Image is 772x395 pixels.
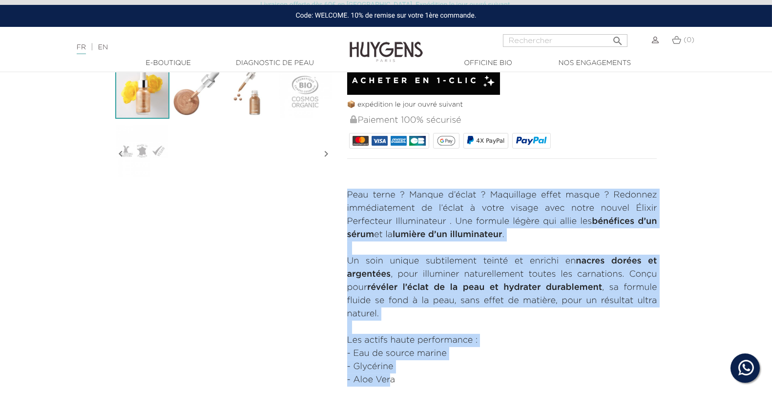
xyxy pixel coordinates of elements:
[72,42,314,53] div: |
[226,58,324,68] a: Diagnostic de peau
[115,65,169,119] img: L'Élixir Perfecteur Illuminateur
[476,137,504,144] span: 4X PayPal
[349,110,657,131] div: Paiement 100% sécurisé
[347,347,657,360] li: - Eau de source marine
[437,136,456,146] img: google_pay
[347,217,657,239] strong: bénéfices d’un sérum
[347,255,657,321] p: Un soin unique subtilement teinté et enrichi en , pour illuminer naturellement toutes les carnati...
[321,130,333,178] i: 
[393,230,502,239] strong: lumière d’un illuminateur
[353,136,369,146] img: MASTERCARD
[98,44,108,51] a: EN
[684,37,694,44] span: (0)
[347,100,657,110] p: 📦 expédition le jour ouvré suivant
[347,189,657,241] p: Peau terne ? Manque d’éclat ? Maquillage effet masque ? Redonnez immédiatement de l’éclat à votre...
[409,136,425,146] img: CB_NATIONALE
[612,32,624,44] i: 
[367,283,602,292] strong: révéler l’éclat de la peau et hydrater durablement
[115,130,127,178] i: 
[347,257,657,279] strong: nacres dorées et argentées
[350,115,357,123] img: Paiement 100% sécurisé
[77,44,86,54] a: FR
[372,136,388,146] img: VISA
[347,373,657,387] li: - Aloe Vera
[350,26,423,64] img: Huygens
[120,58,217,68] a: E-Boutique
[347,334,657,347] p: Les actifs haute performance :
[609,31,626,44] button: 
[391,136,407,146] img: AMEX
[439,58,537,68] a: Officine Bio
[347,360,657,373] li: - Glycérine
[503,34,627,47] input: Rechercher
[546,58,644,68] a: Nos engagements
